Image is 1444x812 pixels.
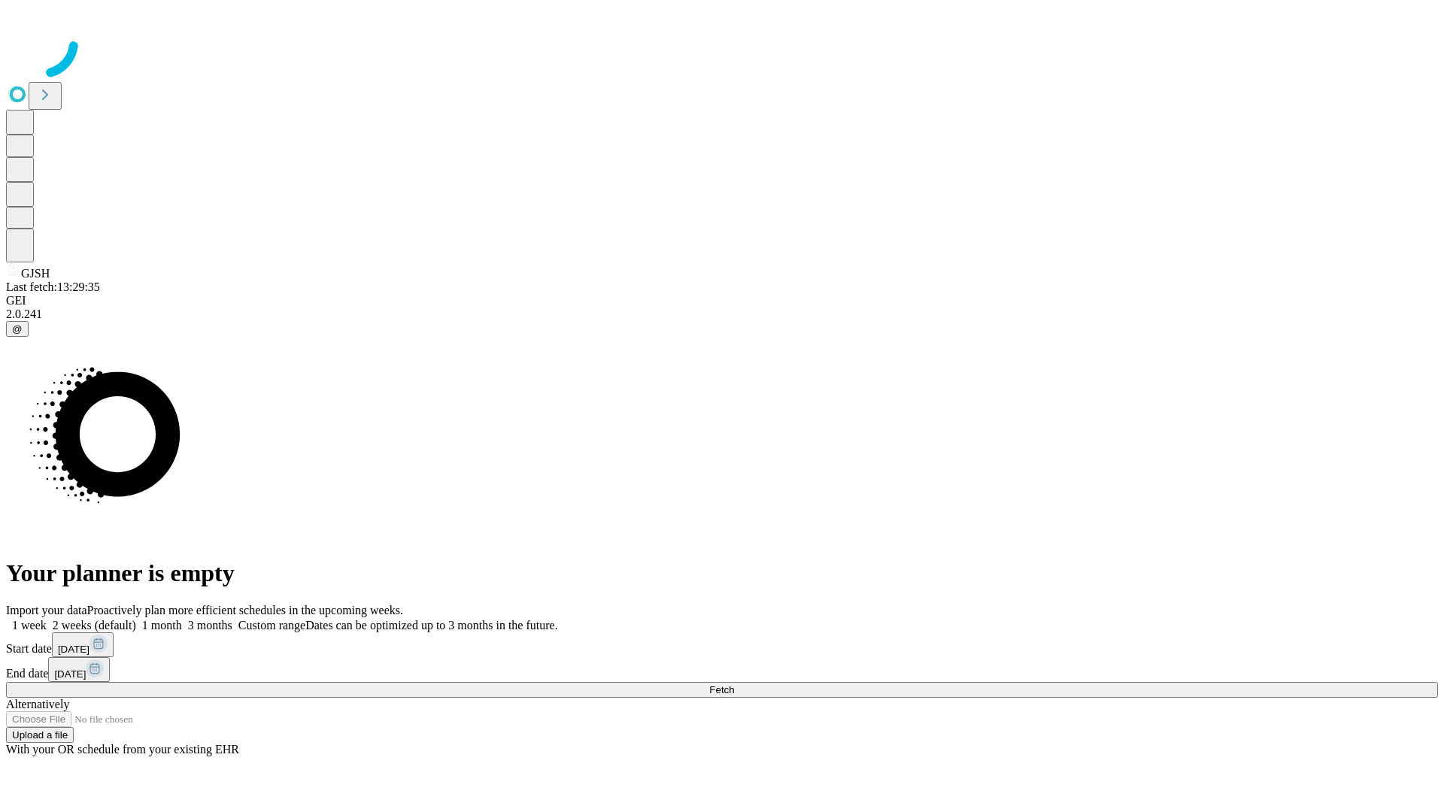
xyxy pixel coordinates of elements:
[12,619,47,632] span: 1 week
[54,668,86,680] span: [DATE]
[6,604,87,617] span: Import your data
[238,619,305,632] span: Custom range
[48,657,110,682] button: [DATE]
[6,280,100,293] span: Last fetch: 13:29:35
[6,657,1438,682] div: End date
[6,698,69,710] span: Alternatively
[709,684,734,695] span: Fetch
[6,308,1438,321] div: 2.0.241
[58,644,89,655] span: [DATE]
[188,619,232,632] span: 3 months
[52,632,114,657] button: [DATE]
[6,294,1438,308] div: GEI
[87,604,403,617] span: Proactively plan more efficient schedules in the upcoming weeks.
[21,267,50,280] span: GJSH
[305,619,557,632] span: Dates can be optimized up to 3 months in the future.
[6,743,239,756] span: With your OR schedule from your existing EHR
[142,619,182,632] span: 1 month
[6,559,1438,587] h1: Your planner is empty
[6,321,29,337] button: @
[6,682,1438,698] button: Fetch
[6,727,74,743] button: Upload a file
[53,619,136,632] span: 2 weeks (default)
[12,323,23,335] span: @
[6,632,1438,657] div: Start date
